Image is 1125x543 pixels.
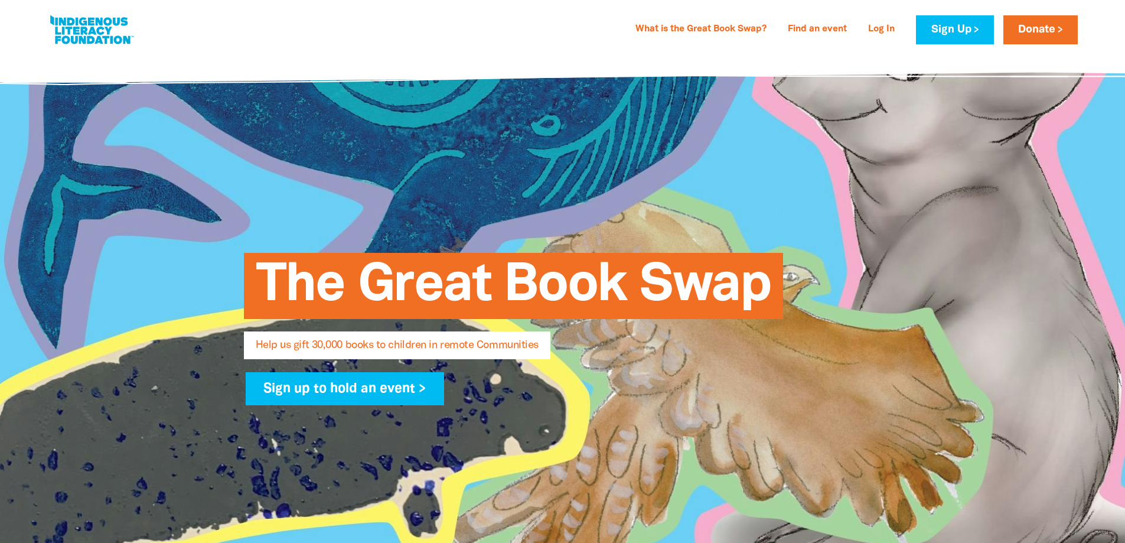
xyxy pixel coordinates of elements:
a: Sign Up [916,15,993,44]
span: The Great Book Swap [256,262,771,319]
a: Sign up to hold an event > [246,372,445,405]
a: What is the Great Book Swap? [628,20,774,39]
a: Find an event [781,20,854,39]
a: Donate [1003,15,1078,44]
span: Help us gift 30,000 books to children in remote Communities [256,340,539,359]
a: Log In [861,20,902,39]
